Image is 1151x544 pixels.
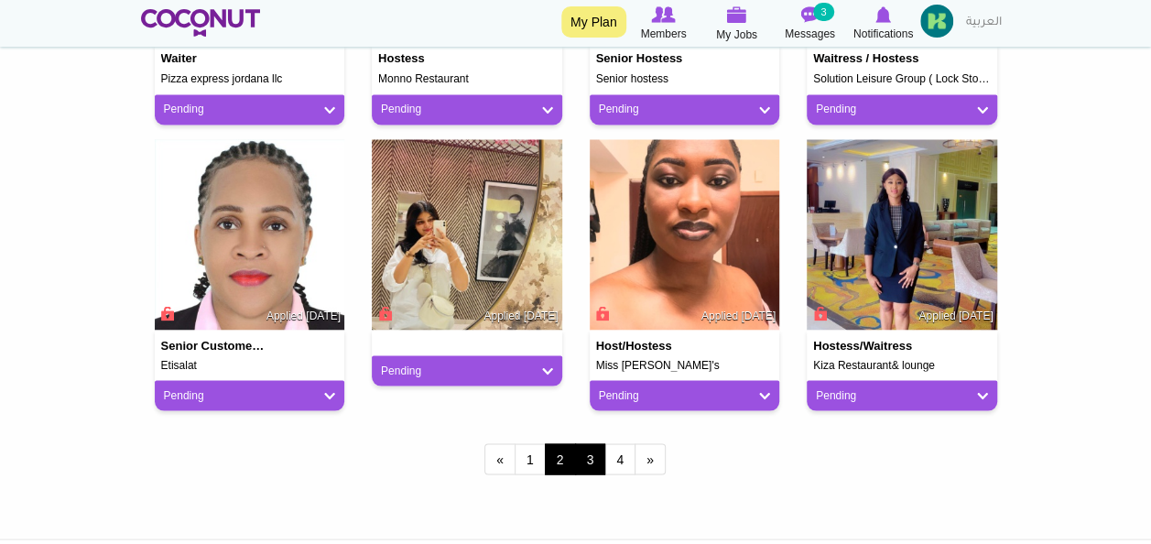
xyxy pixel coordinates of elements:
[378,73,556,85] h5: Monno Restaurant
[158,304,175,322] span: Connect to Unlock the Profile
[381,102,553,117] a: Pending
[561,6,626,38] a: My Plan
[813,359,991,371] h5: Kiza Restaurant& lounge
[161,73,339,85] h5: Pizza express jordana llc
[545,443,576,474] span: 2
[141,9,261,37] img: Home
[785,25,835,43] span: Messages
[381,363,553,378] a: Pending
[816,102,988,117] a: Pending
[155,139,345,330] img: Stellah Torash's picture
[801,6,820,23] img: Messages
[651,6,675,23] img: Browse Members
[575,443,606,474] a: 3
[596,359,774,371] h5: Miss [PERSON_NAME]'s
[813,73,991,85] h5: Solution Leisure Group ( Lock Stock & Barrel )
[807,139,997,330] img: Iness pulkie Magne tamgno's picture
[484,443,516,474] a: ‹ previous
[599,102,771,117] a: Pending
[590,139,780,330] img: Carine Nindum's picture
[164,387,336,403] a: Pending
[810,304,827,322] span: Connect to Unlock the Profile
[372,139,562,330] img: Hajara Hanifa's picture
[375,304,392,322] span: Connect to Unlock the Profile
[813,3,833,21] small: 3
[161,359,339,371] h5: Etisalat
[957,5,1011,41] a: العربية
[599,387,771,403] a: Pending
[593,304,610,322] span: Connect to Unlock the Profile
[774,5,847,43] a: Messages Messages 3
[700,5,774,44] a: My Jobs My Jobs
[813,339,919,352] h4: Hostess/Waitress
[596,73,774,85] h5: Senior hostess
[635,443,666,474] a: next ›
[816,387,988,403] a: Pending
[853,25,913,43] span: Notifications
[596,339,702,352] h4: Host/Hostess
[640,25,686,43] span: Members
[161,339,267,352] h4: Senior customer service/ Sales
[627,5,700,43] a: Browse Members Members
[164,102,336,117] a: Pending
[596,52,702,65] h4: Senior hostess
[604,443,635,474] a: 4
[847,5,920,43] a: Notifications Notifications
[875,6,891,23] img: Notifications
[378,52,484,65] h4: Hostess
[161,52,267,65] h4: Waiter
[515,443,546,474] a: 1
[727,6,747,23] img: My Jobs
[716,26,757,44] span: My Jobs
[813,52,919,65] h4: Waitress / Hostess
